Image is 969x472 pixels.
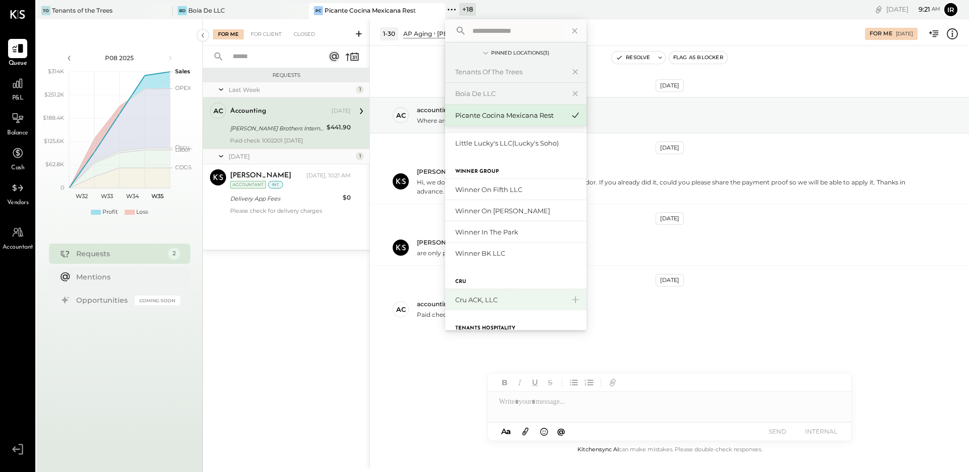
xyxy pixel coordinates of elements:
text: $125.6K [44,137,64,145]
div: Winner in the Park [455,227,581,237]
div: Accountant [230,181,266,188]
div: $0 [343,193,351,203]
div: [DATE] [896,30,913,37]
div: Mentions [76,272,175,282]
text: $314K [48,68,64,75]
button: Strikethrough [544,376,557,389]
div: [DATE] [656,274,684,287]
button: Resolve [612,52,654,64]
button: Aa [498,426,514,437]
div: Picante Cocina Mexicana Rest [325,6,416,15]
div: 1 [356,152,364,160]
div: Please check for delivery charges [230,207,351,214]
text: W34 [126,193,139,200]
a: Cash [1,144,35,173]
div: Requests [76,249,163,259]
div: [PERSON_NAME] Brothers Internation, Inc. [437,29,568,38]
div: Winner on [PERSON_NAME] [455,206,581,216]
text: W35 [151,193,164,200]
div: Opportunities [76,295,130,305]
div: P08 2025 [77,54,163,62]
text: Sales [175,68,190,75]
div: + 18 [459,3,476,16]
span: [PERSON_NAME] [417,238,470,247]
div: accounting [230,106,266,116]
div: Requests [208,72,364,79]
div: Picante Cocina Mexicana Rest [455,111,564,120]
div: [DATE] [229,152,353,161]
div: Loss [136,208,148,216]
div: Delivery App Fees [230,194,340,204]
div: For Me [870,30,892,38]
label: Cru [455,278,466,286]
div: Coming Soon [135,296,180,305]
span: [PERSON_NAME] [417,167,470,176]
p: are only paid through ME, look at the QBO feed [417,249,560,257]
div: [PERSON_NAME] [230,171,291,181]
span: a [506,427,511,436]
button: Underline [528,376,542,389]
div: ac [213,106,223,116]
span: Balance [7,129,28,138]
button: Ir [943,2,959,18]
div: int [268,181,283,188]
a: Vendors [1,178,35,208]
div: Closed [289,29,320,39]
div: Tenants of the Trees [455,67,564,77]
div: ac [396,305,406,314]
div: To [41,6,50,15]
div: 1 [356,85,364,93]
div: ac [396,111,406,120]
label: Winner Group [455,168,499,175]
div: Winner on Fifth LLC [455,185,581,195]
text: Labor [175,146,190,153]
div: For Me [213,29,244,39]
button: INTERNAL [801,424,841,438]
button: Ordered List [582,376,596,389]
div: [DATE] [656,79,684,92]
text: $188.4K [43,114,64,121]
div: 2 [168,248,180,260]
div: Tenants of the Trees [52,6,113,15]
label: Tenants Hospitality [455,325,515,332]
button: SEND [758,424,798,438]
p: Hi, we don't have in our registers a payment for this vendor. If you already did it, could you pl... [417,178,934,195]
a: Accountant [1,223,35,252]
div: [PERSON_NAME] Brothers Internation, Inc. [230,123,324,133]
div: Paid check 1002201 [DATE] [230,137,351,144]
span: Accountant [3,243,33,252]
div: [DATE] [656,141,684,154]
text: $251.2K [44,91,64,98]
a: P&L [1,74,35,103]
div: PC [314,6,323,15]
text: $62.8K [45,161,64,168]
button: Italic [513,376,526,389]
div: Boia De LLC [455,89,564,99]
span: Cash [11,164,24,173]
div: [DATE] [656,212,684,225]
span: Vendors [7,199,29,208]
text: 0 [61,184,64,191]
text: W32 [76,193,88,200]
a: Balance [1,109,35,138]
div: copy link [874,4,884,15]
text: W33 [101,193,113,200]
span: accounting [417,300,452,308]
button: Flag as Blocker [669,52,727,64]
div: [DATE] [332,107,351,115]
span: accounting [417,106,452,114]
text: OPEX [175,84,191,91]
div: For Client [246,29,287,39]
text: Occu... [175,144,192,151]
div: Last Week [229,85,353,94]
div: Boia De LLC [188,6,225,15]
button: @ [554,425,568,438]
button: Add URL [606,376,619,389]
span: P&L [12,94,24,103]
span: Queue [9,59,27,68]
div: Little Lucky's LLC(Lucky's Soho) [455,138,581,148]
div: [DATE] [886,5,940,14]
p: Paid check 1002201 [DATE] [417,310,498,319]
div: [DATE], 10:21 AM [306,172,351,180]
div: Pinned Locations ( 3 ) [491,50,549,57]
